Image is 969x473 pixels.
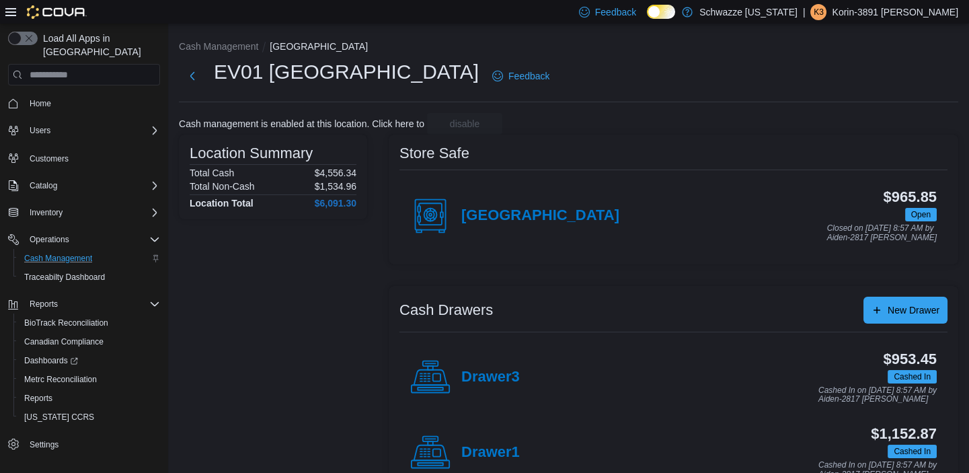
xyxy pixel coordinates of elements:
span: Open [905,208,937,221]
h4: Drawer3 [461,369,520,386]
span: Users [30,125,50,136]
button: Metrc Reconciliation [13,370,165,389]
span: Metrc Reconciliation [19,371,160,388]
a: Metrc Reconciliation [19,371,102,388]
span: Users [24,122,160,139]
span: BioTrack Reconciliation [19,315,160,331]
h3: $1,152.87 [871,426,937,442]
div: Korin-3891 Hobday [810,4,826,20]
button: Home [3,94,165,113]
span: Traceabilty Dashboard [19,269,160,285]
h3: $965.85 [884,189,937,205]
span: Settings [30,439,59,450]
button: Users [3,121,165,140]
p: Schwazze [US_STATE] [699,4,798,20]
h4: $6,091.30 [315,198,356,209]
a: Feedback [487,63,555,89]
span: Inventory [30,207,63,218]
a: Home [24,96,56,112]
p: Korin-3891 [PERSON_NAME] [832,4,958,20]
span: Inventory [24,205,160,221]
span: Customers [30,153,69,164]
span: Dark Mode [647,19,648,20]
button: Operations [24,231,75,248]
span: Dashboards [24,355,78,366]
h3: Location Summary [190,145,313,161]
span: Traceabilty Dashboard [24,272,105,283]
h3: Store Safe [399,145,469,161]
button: BioTrack Reconciliation [13,314,165,332]
a: Traceabilty Dashboard [19,269,110,285]
span: BioTrack Reconciliation [24,318,108,328]
button: Users [24,122,56,139]
h4: Drawer1 [461,444,520,462]
a: Reports [19,390,58,406]
span: Cashed In [894,445,931,458]
span: Home [30,98,51,109]
h3: Cash Drawers [399,302,493,318]
a: [US_STATE] CCRS [19,409,100,425]
span: Cash Management [19,250,160,266]
button: Inventory [24,205,68,221]
h4: Location Total [190,198,254,209]
span: Operations [30,234,69,245]
span: Open [911,209,931,221]
span: Customers [24,149,160,166]
h4: [GEOGRAPHIC_DATA] [461,207,619,225]
a: Canadian Compliance [19,334,109,350]
a: Dashboards [19,353,83,369]
button: Operations [3,230,165,249]
span: K3 [814,4,824,20]
p: Closed on [DATE] 8:57 AM by Aiden-2817 [PERSON_NAME] [827,224,937,242]
span: Operations [24,231,160,248]
h6: Total Non-Cash [190,181,255,192]
span: Canadian Compliance [24,336,104,347]
nav: An example of EuiBreadcrumbs [179,40,958,56]
span: Cashed In [888,370,937,384]
button: Customers [3,148,165,168]
a: BioTrack Reconciliation [19,315,114,331]
button: disable [427,113,502,135]
button: Cash Management [179,41,258,52]
p: $1,534.96 [315,181,356,192]
span: Catalog [24,178,160,194]
p: Cash management is enabled at this location. Click here to [179,118,424,129]
button: Settings [3,435,165,454]
span: Dashboards [19,353,160,369]
span: Home [24,95,160,112]
button: Reports [24,296,63,312]
button: Catalog [24,178,63,194]
button: Reports [3,295,165,314]
span: Reports [24,296,160,312]
span: Load All Apps in [GEOGRAPHIC_DATA] [38,32,160,59]
h1: EV01 [GEOGRAPHIC_DATA] [214,59,479,85]
span: Feedback [595,5,636,19]
span: Catalog [30,180,57,191]
a: Customers [24,151,74,167]
span: Cashed In [894,371,931,383]
a: Cash Management [19,250,98,266]
p: | [803,4,806,20]
button: Traceabilty Dashboard [13,268,165,287]
span: disable [450,117,479,131]
button: Cash Management [13,249,165,268]
button: Canadian Compliance [13,332,165,351]
button: New Drawer [863,297,947,324]
span: New Drawer [888,303,939,317]
span: Canadian Compliance [19,334,160,350]
span: Metrc Reconciliation [24,374,97,385]
button: Reports [13,389,165,408]
input: Dark Mode [647,5,675,19]
span: Settings [24,436,160,453]
p: $4,556.34 [315,168,356,178]
button: Catalog [3,176,165,195]
span: Reports [30,299,58,310]
a: Settings [24,437,64,453]
span: [US_STATE] CCRS [24,412,94,423]
span: Reports [24,393,52,404]
span: Feedback [508,69,549,83]
button: [US_STATE] CCRS [13,408,165,427]
button: Inventory [3,203,165,222]
span: Reports [19,390,160,406]
img: Cova [27,5,87,19]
